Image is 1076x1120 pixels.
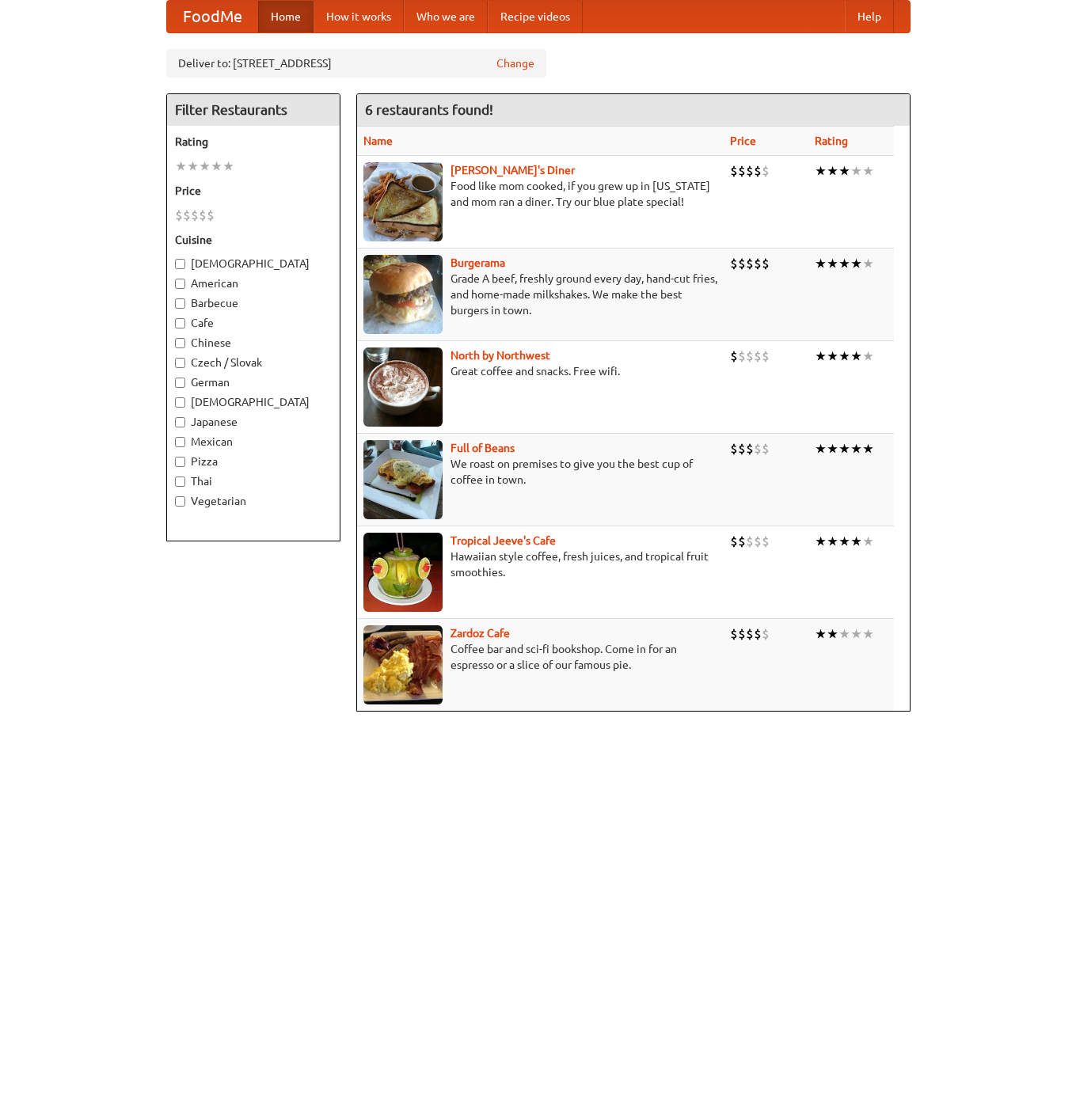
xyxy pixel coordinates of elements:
[175,275,332,291] label: American
[314,1,404,32] a: How it works
[838,625,850,643] li: ★
[175,134,332,150] h5: Rating
[175,394,332,410] label: [DEMOGRAPHIC_DATA]
[827,625,838,643] li: ★
[175,437,185,447] input: Mexican
[738,162,746,180] li: $
[175,358,185,368] input: Czech / Slovak
[838,440,850,457] li: ★
[175,476,185,487] input: Thai
[363,440,443,519] img: beans.jpg
[746,162,754,180] li: $
[746,625,754,643] li: $
[862,533,874,550] li: ★
[175,414,332,430] label: Japanese
[365,102,493,117] ng-pluralize: 6 restaurants found!
[762,625,770,643] li: $
[815,440,827,457] li: ★
[175,397,185,408] input: [DEMOGRAPHIC_DATA]
[451,164,575,177] a: [PERSON_NAME]'s Diner
[815,135,848,147] a: Rating
[827,162,838,180] li: ★
[363,135,393,147] a: Name
[175,318,185,328] input: Cafe
[754,440,762,457] li: $
[738,347,746,365] li: $
[363,533,443,612] img: jeeves.jpg
[815,162,827,180] li: ★
[363,456,717,488] p: We roast on premises to give you the best cup of coffee in town.
[850,440,862,457] li: ★
[850,347,862,365] li: ★
[827,533,838,550] li: ★
[754,533,762,550] li: $
[746,440,754,457] li: $
[827,255,838,272] li: ★
[175,434,332,450] label: Mexican
[451,627,510,640] a: Zardoz Cafe
[167,94,340,126] h4: Filter Restaurants
[850,162,862,180] li: ★
[363,347,443,427] img: north.jpg
[363,255,443,334] img: burgerama.jpg
[815,255,827,272] li: ★
[199,207,207,224] li: $
[838,533,850,550] li: ★
[738,440,746,457] li: $
[746,255,754,272] li: $
[838,162,850,180] li: ★
[730,162,738,180] li: $
[754,625,762,643] li: $
[175,183,332,199] h5: Price
[175,374,332,390] label: German
[451,349,550,362] a: North by Northwest
[754,255,762,272] li: $
[175,417,185,427] input: Japanese
[207,207,215,224] li: $
[175,232,332,248] h5: Cuisine
[175,355,332,370] label: Czech / Slovak
[738,533,746,550] li: $
[730,347,738,365] li: $
[730,135,756,147] a: Price
[363,178,717,210] p: Food like mom cooked, if you grew up in [US_STATE] and mom ran a diner. Try our blue plate special!
[730,255,738,272] li: $
[730,625,738,643] li: $
[496,55,534,71] a: Change
[762,255,770,272] li: $
[191,207,199,224] li: $
[175,496,185,507] input: Vegetarian
[167,1,258,32] a: FoodMe
[363,162,443,241] img: sallys.jpg
[451,442,515,454] a: Full of Beans
[175,158,187,175] li: ★
[738,255,746,272] li: $
[746,533,754,550] li: $
[488,1,583,32] a: Recipe videos
[175,279,185,289] input: American
[175,295,332,311] label: Barbecue
[175,473,332,489] label: Thai
[754,347,762,365] li: $
[451,534,556,547] b: Tropical Jeeve's Cafe
[850,255,862,272] li: ★
[762,162,770,180] li: $
[175,457,185,467] input: Pizza
[175,298,185,309] input: Barbecue
[738,625,746,643] li: $
[258,1,314,32] a: Home
[363,271,717,318] p: Grade A beef, freshly ground every day, hand-cut fries, and home-made milkshakes. We make the bes...
[363,363,717,379] p: Great coffee and snacks. Free wifi.
[363,641,717,673] p: Coffee bar and sci-fi bookshop. Come in for an espresso or a slice of our famous pie.
[845,1,894,32] a: Help
[175,315,332,331] label: Cafe
[862,440,874,457] li: ★
[827,347,838,365] li: ★
[862,347,874,365] li: ★
[175,454,332,469] label: Pizza
[175,259,185,269] input: [DEMOGRAPHIC_DATA]
[754,162,762,180] li: $
[166,49,546,78] div: Deliver to: [STREET_ADDRESS]
[175,256,332,271] label: [DEMOGRAPHIC_DATA]
[762,440,770,457] li: $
